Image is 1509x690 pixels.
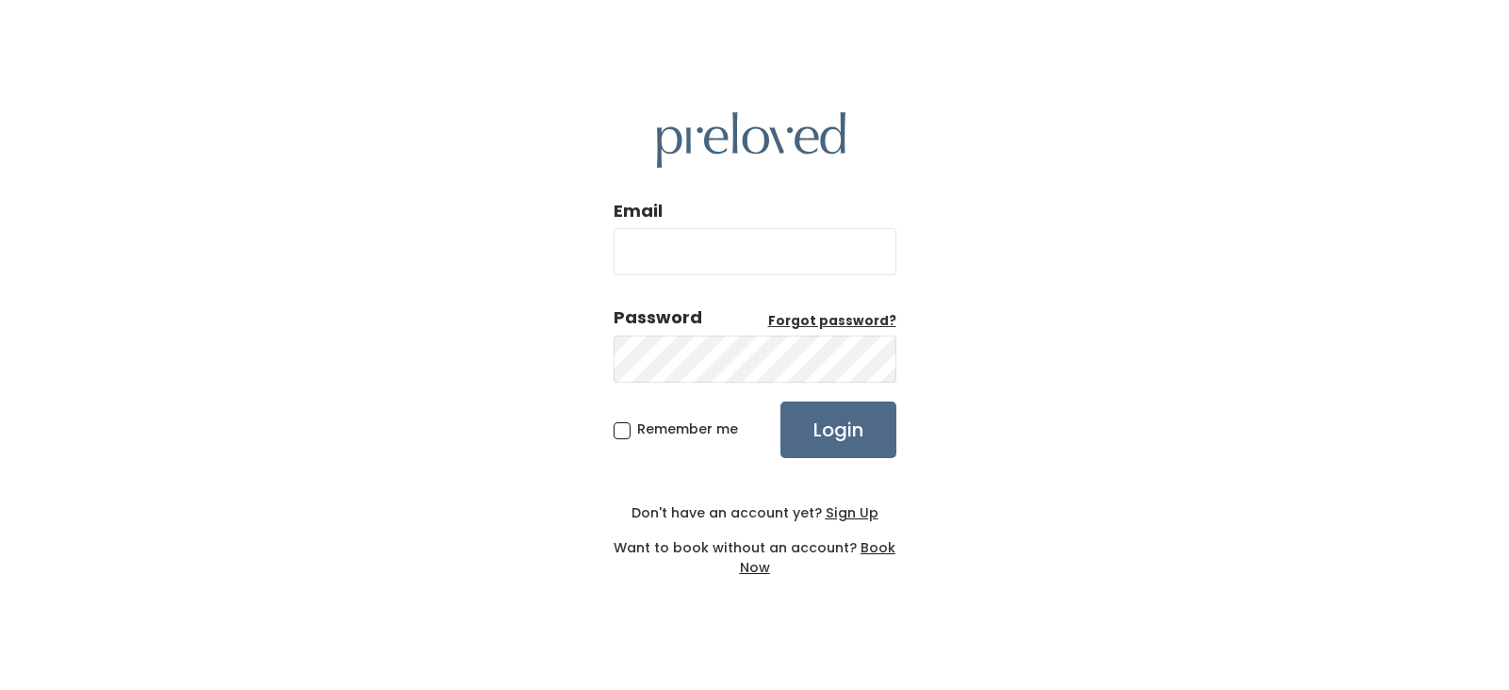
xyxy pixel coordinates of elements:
[614,503,896,523] div: Don't have an account yet?
[614,523,896,578] div: Want to book without an account?
[614,305,702,330] div: Password
[657,112,845,168] img: preloved logo
[822,503,878,522] a: Sign Up
[768,312,896,331] a: Forgot password?
[637,419,738,438] span: Remember me
[826,503,878,522] u: Sign Up
[740,538,896,577] a: Book Now
[768,312,896,330] u: Forgot password?
[780,402,896,458] input: Login
[614,199,663,223] label: Email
